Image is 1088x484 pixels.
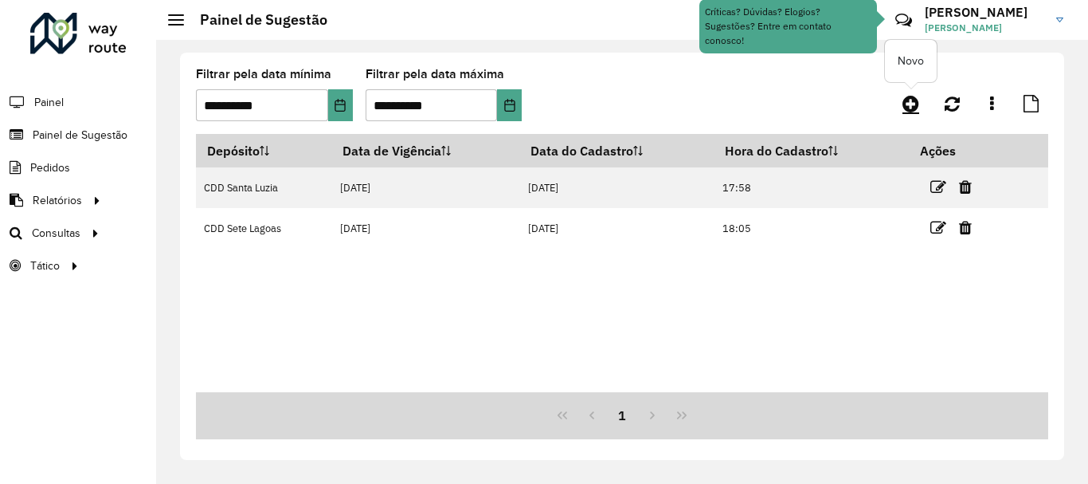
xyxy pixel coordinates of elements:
[366,65,504,84] label: Filtrar pela data máxima
[520,208,714,249] td: [DATE]
[196,65,331,84] label: Filtrar pela data mínima
[714,134,909,167] th: Hora do Cadastro
[33,127,127,144] span: Painel de Sugestão
[32,225,80,242] span: Consultas
[331,167,520,208] td: [DATE]
[959,176,972,198] a: Excluir
[930,176,946,198] a: Editar
[331,208,520,249] td: [DATE]
[714,167,909,208] td: 17:58
[34,94,64,111] span: Painel
[925,5,1044,20] h3: [PERSON_NAME]
[959,217,972,238] a: Excluir
[930,217,946,238] a: Editar
[184,11,327,29] h2: Painel de Sugestão
[497,89,522,121] button: Choose Date
[925,21,1044,35] span: [PERSON_NAME]
[607,400,637,431] button: 1
[714,208,909,249] td: 18:05
[30,258,60,274] span: Tático
[520,134,714,167] th: Data do Cadastro
[196,167,331,208] td: CDD Santa Luzia
[328,89,353,121] button: Choose Date
[520,167,714,208] td: [DATE]
[331,134,520,167] th: Data de Vigência
[910,134,1005,167] th: Ações
[30,159,70,176] span: Pedidos
[33,192,82,209] span: Relatórios
[885,40,937,82] div: Novo
[196,134,331,167] th: Depósito
[886,3,921,37] a: Contato Rápido
[196,208,331,249] td: CDD Sete Lagoas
